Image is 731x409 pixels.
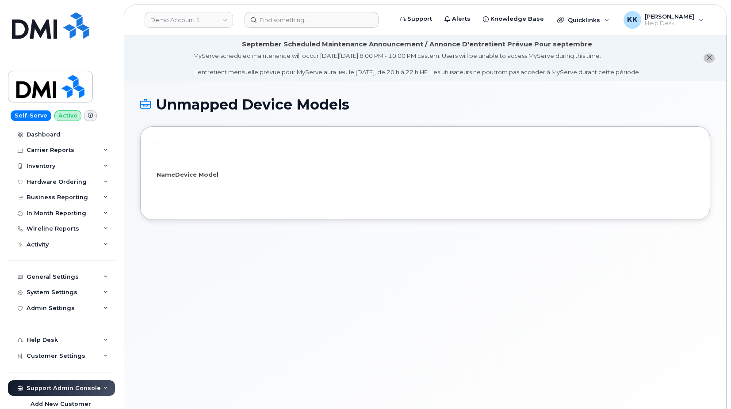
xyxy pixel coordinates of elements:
[193,52,640,76] div: MyServe scheduled maintenance will occur [DATE][DATE] 8:00 PM - 10:00 PM Eastern. Users will be u...
[242,40,592,49] div: September Scheduled Maintenance Announcement / Annonce D'entretient Prévue Pour septembre
[140,97,710,112] h1: Unmapped Device Models
[704,53,715,63] button: close notification
[175,170,218,179] th: Device Model
[157,170,175,179] th: Name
